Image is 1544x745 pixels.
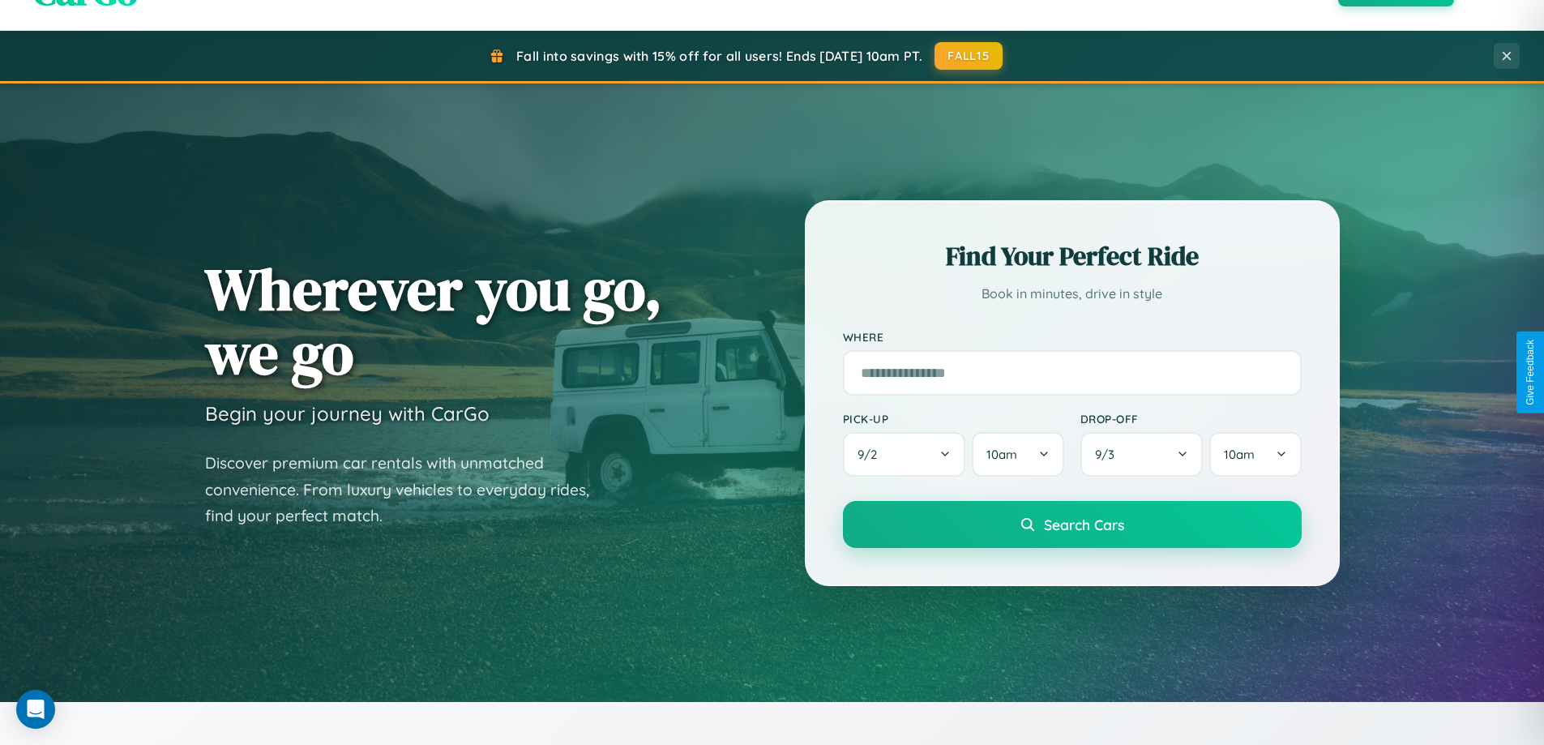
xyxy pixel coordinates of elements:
button: 9/3 [1080,432,1204,477]
h3: Begin your journey with CarGo [205,401,490,426]
label: Drop-off [1080,412,1302,426]
span: 10am [1224,447,1255,462]
p: Discover premium car rentals with unmatched convenience. From luxury vehicles to everyday rides, ... [205,450,610,529]
button: 9/2 [843,432,966,477]
button: 10am [972,432,1063,477]
span: Fall into savings with 15% off for all users! Ends [DATE] 10am PT. [516,48,922,64]
div: Open Intercom Messenger [16,690,55,729]
span: 9 / 3 [1095,447,1123,462]
h2: Find Your Perfect Ride [843,238,1302,274]
button: 10am [1209,432,1301,477]
button: Search Cars [843,501,1302,548]
p: Book in minutes, drive in style [843,282,1302,306]
label: Where [843,330,1302,344]
h1: Wherever you go, we go [205,257,662,385]
button: FALL15 [935,42,1003,70]
span: 9 / 2 [858,447,885,462]
label: Pick-up [843,412,1064,426]
div: Give Feedback [1525,340,1536,405]
span: 10am [986,447,1017,462]
span: Search Cars [1044,516,1124,533]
